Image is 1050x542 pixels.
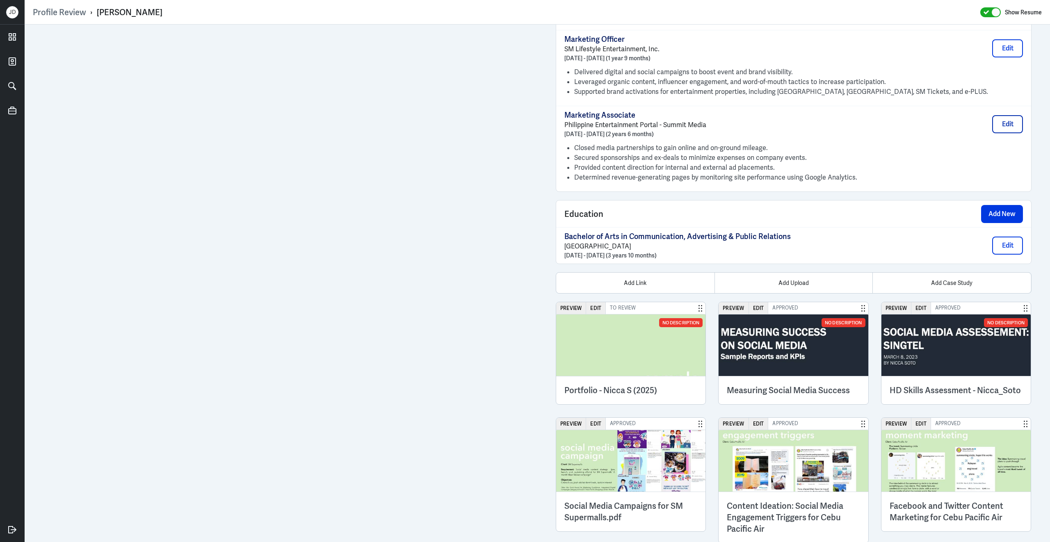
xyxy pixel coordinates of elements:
li: Delivered digital and social campaigns to boost event and brand visibility. [574,67,1023,77]
h3: Portfolio - Nicca S (2025) [564,385,697,396]
div: No Description [659,318,703,327]
h3: HD Skills Assessment - Nicca_Soto [890,385,1023,396]
button: Preview [556,302,586,314]
li: Closed media partnerships to gain online and on-ground mileage. [574,143,1023,153]
h3: Content Ideation: Social Media Engagement Triggers for Cebu Pacific Air [727,500,860,535]
span: Approved [931,418,965,430]
button: Add New [981,205,1023,223]
button: Edit [992,39,1023,57]
button: Edit [749,418,769,430]
h3: Social Media Campaigns for SM Supermalls.pdf [564,500,697,523]
button: Edit [749,302,769,314]
p: [DATE] - [DATE] (3 years 10 months) [564,251,791,260]
label: Show Resume [1005,7,1042,18]
div: [PERSON_NAME] [97,7,162,18]
span: Approved [768,418,802,430]
li: Provided content direction for internal and external ad placements. [574,163,1023,173]
h3: Measuring Social Media Success [727,385,860,396]
li: Secured sponsorships and ex-deals to minimize expenses on company events. [574,153,1023,163]
button: Preview [556,418,586,430]
div: Add Upload [714,273,873,293]
button: Edit [586,418,606,430]
div: J D [6,6,18,18]
p: [GEOGRAPHIC_DATA] [564,241,791,251]
p: › [86,7,97,18]
li: Leveraged organic content, influencer engagement, and word-of-mouth tactics to increase participa... [574,77,1023,87]
p: Marketing Officer [564,34,660,44]
button: Edit [911,302,931,314]
span: Approved [606,418,640,430]
p: [DATE] - [DATE] (2 years 6 months) [564,130,706,138]
button: Edit [992,115,1023,133]
span: Approved [768,302,802,314]
p: Bachelor of Arts in Communication, Advertising & Public Relations [564,232,791,241]
span: To Review [606,302,640,314]
li: Determined revenue-generating pages by monitoring site performance using Google Analytics. [574,173,1023,182]
div: No Description [822,318,865,327]
button: Edit [992,237,1023,255]
button: Preview [881,302,911,314]
button: Preview [719,418,749,430]
p: [DATE] - [DATE] (1 year 9 months) [564,54,660,62]
p: SM Lifestyle Entertainment, Inc. [564,44,660,54]
button: Preview [719,302,749,314]
p: Philippine Entertainment Portal - Summit Media [564,120,706,130]
div: Add Case Study [872,273,1031,293]
div: Add Link [556,273,714,293]
button: Preview [881,418,911,430]
iframe: To enrich screen reader interactions, please activate Accessibility in Grammarly extension settings [43,33,519,534]
p: Marketing Associate [564,110,706,120]
div: No Description [984,318,1027,327]
li: Supported brand activations for entertainment properties, including [GEOGRAPHIC_DATA], [GEOGRAPHI... [574,87,1023,97]
h3: Facebook and Twitter Content Marketing for Cebu Pacific Air [890,500,1023,523]
button: Edit [586,302,606,314]
a: Profile Review [33,7,86,18]
span: Approved [931,302,965,314]
span: Education [564,208,603,220]
button: Edit [911,418,931,430]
